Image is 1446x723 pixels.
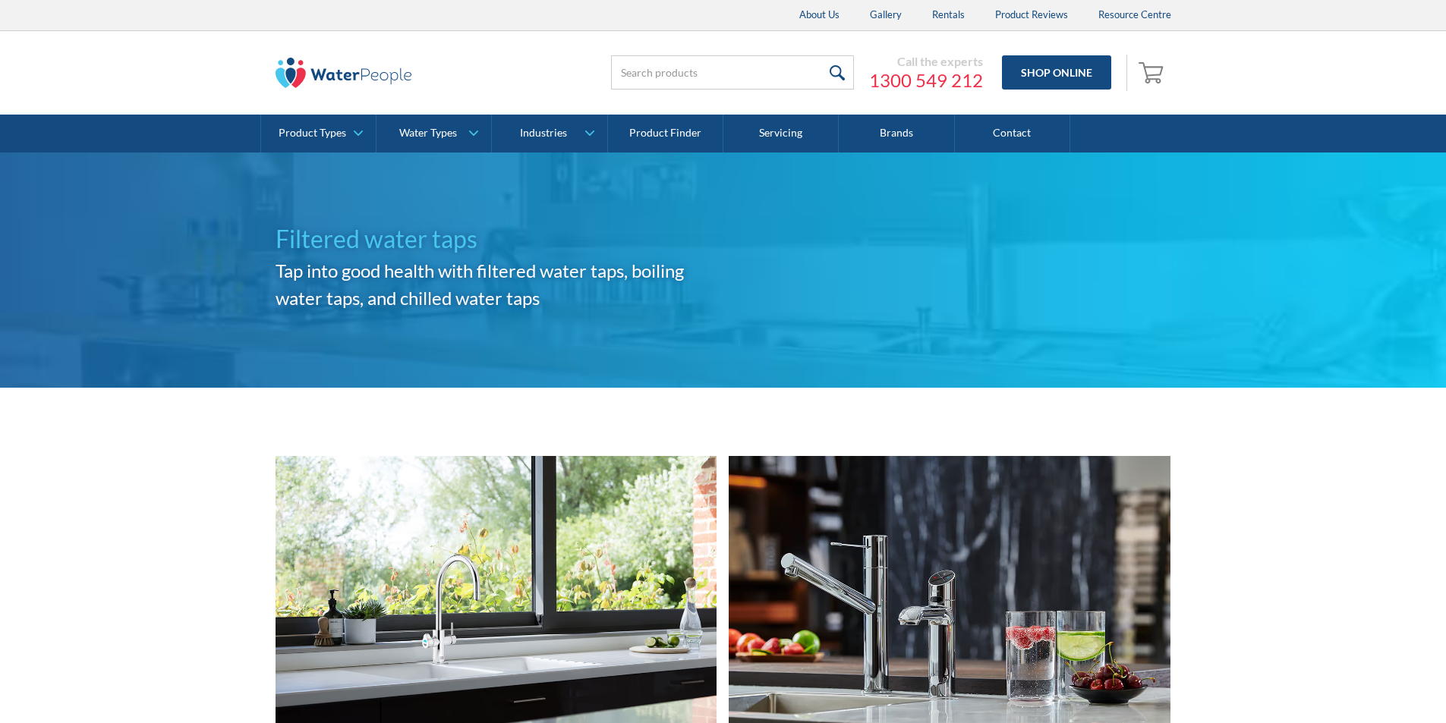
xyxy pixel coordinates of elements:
img: The Water People [276,58,412,88]
h2: Tap into good health with filtered water taps, boiling water taps, and chilled water taps [276,257,723,312]
a: Contact [955,115,1070,152]
a: 1300 549 212 [869,69,983,92]
a: Industries [492,115,606,152]
input: Search products [611,55,854,90]
a: Product Types [261,115,376,152]
a: Shop Online [1002,55,1111,90]
a: Water Types [376,115,491,152]
img: shopping cart [1139,60,1167,84]
a: Product Finder [608,115,723,152]
div: Water Types [399,127,457,140]
div: Call the experts [869,54,983,69]
div: Industries [520,127,567,140]
a: Brands [839,115,954,152]
a: Servicing [723,115,839,152]
a: Open cart [1135,55,1171,91]
h1: Filtered water taps [276,221,723,257]
div: Product Types [279,127,346,140]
